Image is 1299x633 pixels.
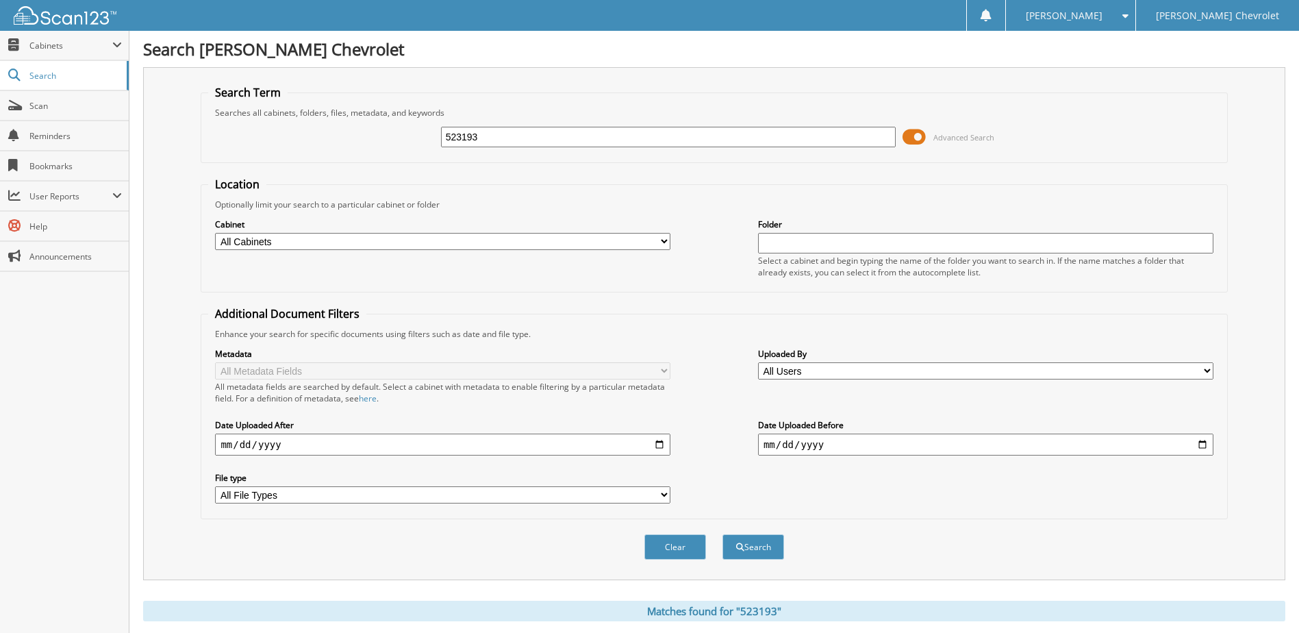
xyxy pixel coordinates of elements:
[1026,12,1102,20] span: [PERSON_NAME]
[29,130,122,142] span: Reminders
[758,434,1213,456] input: end
[208,306,366,321] legend: Additional Document Filters
[215,472,670,484] label: File type
[215,348,670,360] label: Metadata
[758,219,1213,230] label: Folder
[215,434,670,456] input: start
[14,6,116,25] img: scan123-logo-white.svg
[29,160,122,172] span: Bookmarks
[143,601,1285,621] div: Matches found for "523193"
[208,328,1220,340] div: Enhance your search for specific documents using filters such as date and file type.
[722,534,784,560] button: Search
[208,107,1220,119] div: Searches all cabinets, folders, files, metadata, and keywords
[143,38,1285,60] h1: Search [PERSON_NAME] Chevrolet
[215,419,670,431] label: Date Uploaded After
[208,85,288,100] legend: Search Term
[359,393,377,404] a: here
[215,219,670,230] label: Cabinet
[29,40,112,51] span: Cabinets
[29,251,122,262] span: Announcements
[215,381,670,404] div: All metadata fields are searched by default. Select a cabinet with metadata to enable filtering b...
[933,132,994,142] span: Advanced Search
[208,177,266,192] legend: Location
[29,100,122,112] span: Scan
[29,190,112,202] span: User Reports
[644,534,706,560] button: Clear
[29,70,120,82] span: Search
[758,419,1213,431] label: Date Uploaded Before
[758,255,1213,278] div: Select a cabinet and begin typing the name of the folder you want to search in. If the name match...
[29,221,122,232] span: Help
[758,348,1213,360] label: Uploaded By
[1156,12,1279,20] span: [PERSON_NAME] Chevrolet
[208,199,1220,210] div: Optionally limit your search to a particular cabinet or folder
